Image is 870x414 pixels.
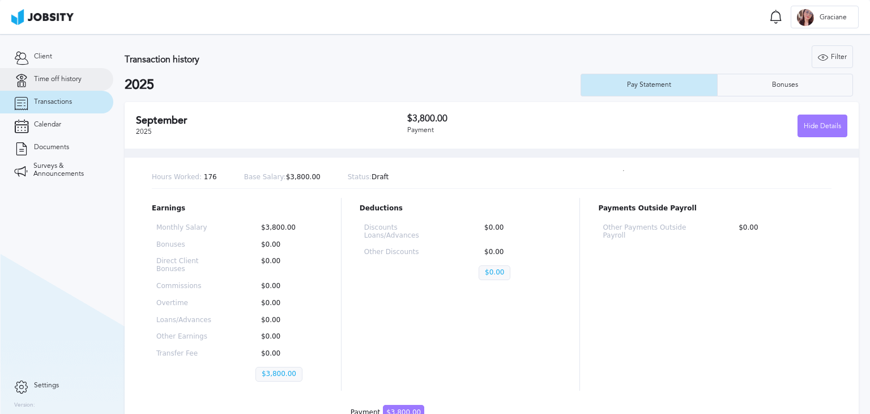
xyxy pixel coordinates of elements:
p: $0.00 [479,224,557,240]
p: Draft [348,174,389,181]
p: Other Discounts [364,248,442,256]
span: Status: [348,173,372,181]
button: Hide Details [797,115,847,137]
p: Deductions [360,205,562,213]
div: Hide Details [798,115,847,138]
p: $0.00 [479,248,557,256]
button: Bonuses [717,74,854,96]
span: Surveys & Announcements [33,162,99,178]
p: Commissions [156,282,219,290]
div: Pay Statement [621,81,677,89]
p: $3,800.00 [255,367,302,382]
h2: September [136,115,407,126]
span: Hours Worked: [152,173,202,181]
span: Time off history [34,75,82,83]
p: Other Earnings [156,333,219,341]
span: Documents [34,143,69,151]
p: $0.00 [733,224,827,240]
button: Filter [812,45,853,68]
div: Bonuses [766,81,804,89]
h3: $3,800.00 [407,113,628,124]
button: Pay Statement [581,74,717,96]
p: $0.00 [255,316,318,324]
p: $3,800.00 [244,174,321,181]
span: Settings [34,382,59,390]
p: Discounts Loans/Advances [364,224,442,240]
p: $3,800.00 [255,224,318,232]
p: Overtime [156,299,219,307]
div: Filter [812,46,852,69]
p: Transfer Fee [156,350,219,358]
label: Version: [14,402,35,409]
p: $0.00 [255,241,318,249]
span: 2025 [136,128,152,136]
h2: 2025 [125,77,581,93]
p: $0.00 [255,350,318,358]
p: Payments Outside Payroll [598,205,831,213]
span: Graciane [814,14,852,22]
div: Payment [407,126,628,134]
p: $0.00 [479,265,510,280]
button: GGraciane [791,6,859,28]
p: 176 [152,174,217,181]
span: Transactions [34,98,72,106]
p: $0.00 [255,257,318,273]
p: Direct Client Bonuses [156,257,219,273]
span: Base Salary: [244,173,286,181]
p: $0.00 [255,299,318,307]
span: Calendar [34,121,61,129]
p: Other Payments Outside Payroll [603,224,697,240]
p: $0.00 [255,333,318,341]
div: G [797,9,814,26]
p: Monthly Salary [156,224,219,232]
p: Loans/Advances [156,316,219,324]
h3: Transaction history [125,54,523,65]
img: ab4bad089aa723f57921c736e9817d99.png [11,9,74,25]
p: $0.00 [255,282,318,290]
p: Earnings [152,205,323,213]
p: Bonuses [156,241,219,249]
span: Client [34,53,52,61]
